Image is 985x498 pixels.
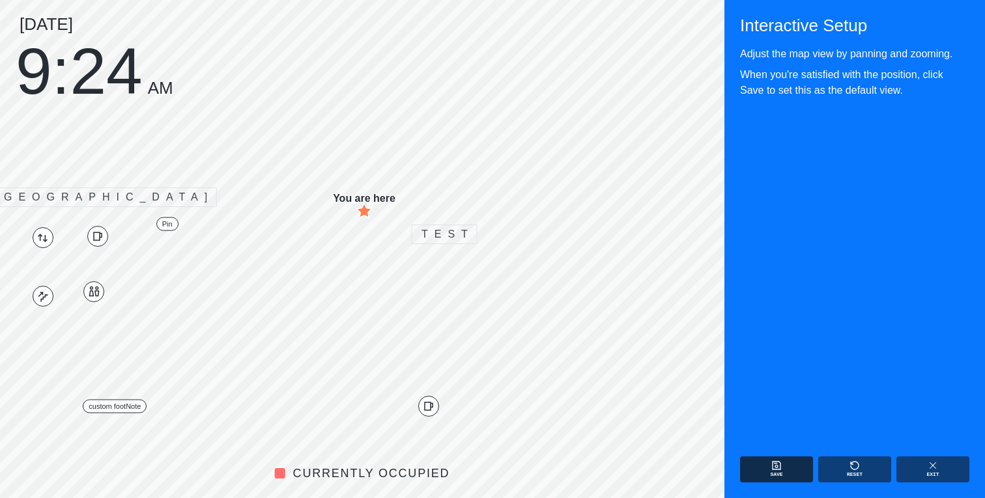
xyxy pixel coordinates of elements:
[740,16,969,36] p: Interactive Setup
[740,456,813,482] button: Save
[896,456,969,482] button: Exit
[818,456,891,482] button: Reset
[740,46,969,62] p: Adjust the map view by panning and zooming.
[847,471,863,478] p: Reset
[926,471,939,478] p: Exit
[740,67,969,98] p: When you're satisfied with the position, click Save to set this as the default view.
[770,471,782,478] p: Save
